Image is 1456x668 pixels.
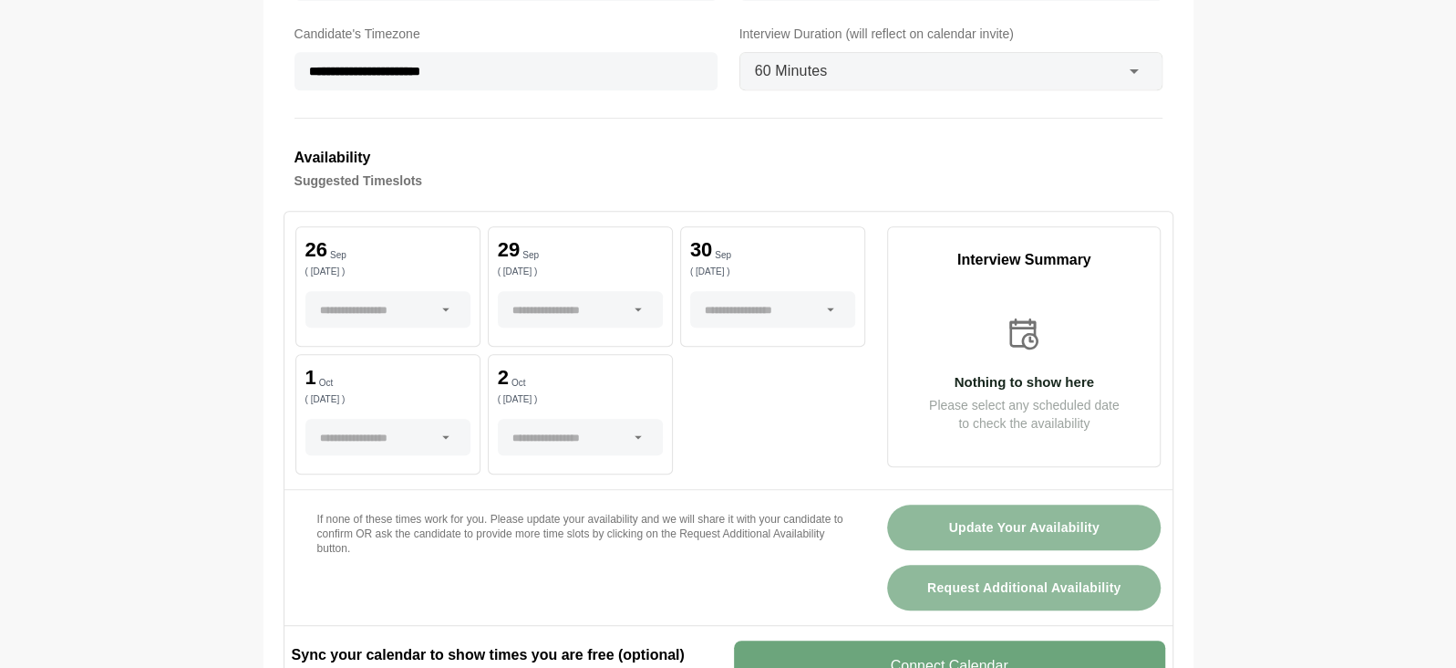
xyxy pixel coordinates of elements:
span: 60 Minutes [755,59,828,83]
p: Oct [511,379,526,388]
p: ( [DATE] ) [690,267,855,277]
p: ( [DATE] ) [498,395,663,404]
p: Sep [715,251,731,260]
p: Sep [522,251,539,260]
p: 29 [498,240,520,260]
p: Oct [319,379,334,388]
p: 2 [498,368,509,388]
p: Please select any scheduled date to check the availability [888,396,1161,433]
p: ( [DATE] ) [305,395,470,404]
h4: Suggested Timeslots [294,170,1162,192]
button: Update Your Availability [887,505,1162,550]
p: Interview Summary [888,249,1161,271]
p: Nothing to show here [888,375,1161,389]
p: If none of these times work for you. Please update your availability and we will share it with yo... [317,512,843,556]
label: Interview Duration (will reflect on calendar invite) [739,23,1162,45]
p: 1 [305,368,316,388]
p: Sep [330,251,346,260]
p: ( [DATE] ) [498,267,663,277]
p: 30 [690,240,712,260]
h3: Availability [294,146,1162,170]
label: Candidate's Timezone [294,23,718,45]
img: calender [1005,315,1043,353]
h2: Sync your calendar to show times you are free (optional) [292,644,723,666]
p: ( [DATE] ) [305,267,470,277]
button: Request Additional Availability [887,565,1162,611]
p: 26 [305,240,327,260]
